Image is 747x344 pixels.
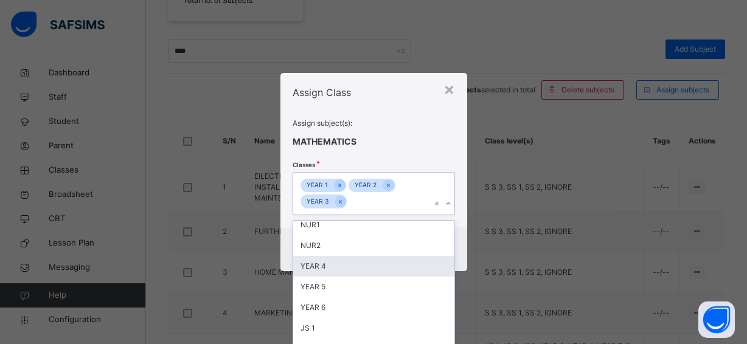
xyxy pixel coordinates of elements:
[301,179,334,193] div: YEAR 1
[293,318,454,339] div: JS 1
[293,277,454,297] div: YEAR 5
[293,215,454,235] div: NUR1
[293,136,356,146] span: MATHEMATICS
[293,297,454,318] div: YEAR 6
[301,194,335,208] div: YEAR 3
[443,76,455,101] div: ×
[293,118,455,129] span: Assign subject(s):
[293,256,454,277] div: YEAR 4
[698,301,735,338] button: Open asap
[293,86,351,98] span: Assign Class
[293,235,454,256] div: NUR2
[349,179,383,193] div: YEAR 2
[293,161,315,168] span: Classes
